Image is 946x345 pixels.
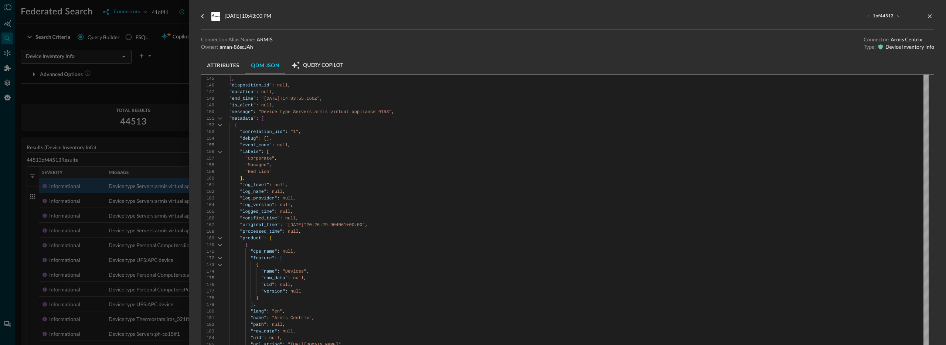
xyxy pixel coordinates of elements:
[261,282,275,287] span: "uid"
[201,135,214,142] div: 154
[201,115,214,122] div: 151
[240,129,285,134] span: "correlation_uid"
[306,269,309,274] span: ,
[201,57,245,74] button: Attributes
[220,43,253,51] p: aman-86scJAh
[392,109,394,115] span: ,
[269,182,272,188] span: :
[272,189,283,194] span: null
[232,76,235,81] span: ,
[201,175,214,182] div: 160
[201,155,214,162] div: 157
[229,89,256,95] span: "duration"
[312,315,314,321] span: ,
[272,89,275,95] span: ,
[894,13,902,20] button: next result
[269,335,280,341] span: null
[277,249,280,254] span: :
[256,116,258,121] span: :
[264,335,266,341] span: :
[240,222,280,228] span: "original_time"
[266,136,269,141] span: ]
[290,209,293,214] span: ,
[285,289,288,294] span: :
[201,315,214,321] div: 181
[285,216,296,221] span: null
[285,182,288,188] span: ,
[201,295,214,301] div: 178
[277,269,280,274] span: :
[277,143,288,148] span: null
[269,136,272,141] span: ,
[240,189,266,194] span: "log_name"
[201,129,214,135] div: 153
[256,262,258,267] span: {
[264,236,266,241] span: :
[261,116,264,121] span: [
[201,208,214,215] div: 165
[864,43,876,51] p: Type:
[266,149,269,154] span: [
[272,83,275,88] span: :
[261,89,272,95] span: null
[201,109,214,115] div: 150
[261,96,320,101] span: "[DATE]T14:03:55.160Z"
[266,322,269,327] span: :
[275,209,277,214] span: :
[251,322,266,327] span: "path"
[272,103,275,108] span: ,
[245,163,269,168] span: "Managed"
[293,249,296,254] span: ,
[201,102,214,109] div: 149
[280,335,282,341] span: ,
[201,182,214,188] div: 161
[256,96,258,101] span: :
[240,196,277,201] span: "log_provider"
[288,276,290,281] span: :
[290,202,293,208] span: ,
[215,255,225,262] div: Click to collapse the range.
[272,309,283,314] span: "en"
[240,149,261,154] span: "labels"
[873,13,894,19] span: 1 of 44513
[201,262,214,268] div: 173
[285,129,288,134] span: :
[288,83,290,88] span: ,
[201,301,214,308] div: 179
[272,322,283,327] span: null
[282,269,306,274] span: "Devices"
[201,235,214,242] div: 169
[293,329,296,334] span: ,
[240,229,282,234] span: "processed_time"
[240,216,280,221] span: "modified_time"
[253,302,256,307] span: ,
[225,12,271,21] p: [DATE] 10:43:00 PM
[272,143,275,148] span: :
[201,162,214,168] div: 158
[201,222,214,228] div: 167
[201,321,214,328] div: 182
[201,215,214,222] div: 166
[299,129,301,134] span: ,
[259,109,392,115] span: "Device type Servers:armis virtual appliance 9153"
[251,329,277,334] span: "raw_data"
[261,149,264,154] span: :
[259,136,261,141] span: :
[201,328,214,335] div: 183
[229,103,256,108] span: "is_alert"
[251,315,266,321] span: "name"
[240,236,264,241] span: "product"
[201,255,214,262] div: 172
[290,289,301,294] span: null
[201,308,214,315] div: 180
[215,242,225,248] div: Click to collapse the range.
[266,315,269,321] span: :
[201,43,218,51] p: Owner:
[261,269,277,274] span: "name"
[266,189,269,194] span: :
[251,309,266,314] span: "lang"
[275,282,277,287] span: :
[288,143,290,148] span: ,
[201,202,214,208] div: 164
[201,168,214,175] div: 159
